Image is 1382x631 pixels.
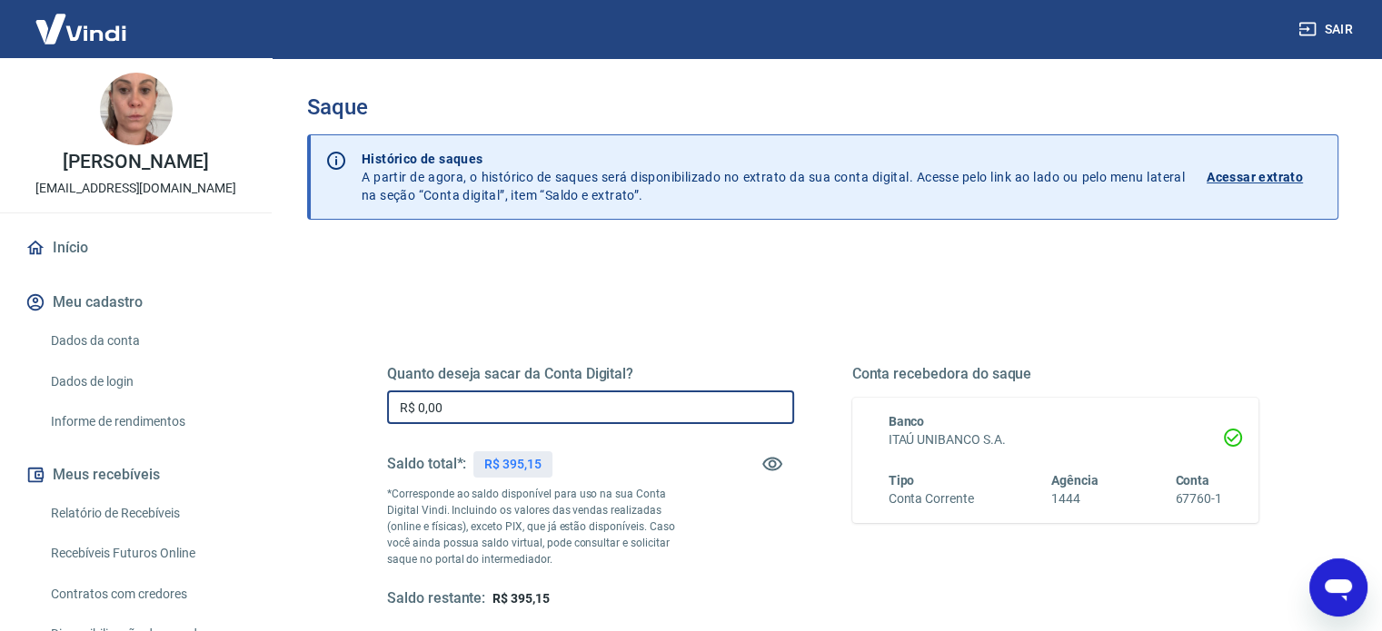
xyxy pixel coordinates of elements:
[387,486,692,567] p: *Corresponde ao saldo disponível para uso na sua Conta Digital Vindi. Incluindo os valores das ve...
[1309,558,1367,616] iframe: Botão para abrir a janela de mensagens
[1051,473,1099,488] span: Agência
[1295,13,1360,46] button: Sair
[1051,489,1099,508] h6: 1444
[387,365,794,383] h5: Quanto deseja sacar da Conta Digital?
[100,73,173,145] img: 312393e4-877e-4ba9-a258-d3e983f454a1.jpeg
[387,589,485,608] h5: Saldo restante:
[387,455,466,473] h5: Saldo total*:
[1207,168,1303,186] p: Acessar extrato
[889,430,1223,449] h6: ITAÚ UNIBANCO S.A.
[44,535,250,572] a: Recebíveis Futuros Online
[484,455,542,474] p: R$ 395,15
[1207,150,1323,204] a: Acessar extrato
[44,576,250,613] a: Contratos com credores
[44,403,250,440] a: Informe de rendimentos
[35,179,236,198] p: [EMAIL_ADDRESS][DOMAIN_NAME]
[889,414,925,429] span: Banco
[22,228,250,268] a: Início
[307,94,1338,120] h3: Saque
[362,150,1185,204] p: A partir de agora, o histórico de saques será disponibilizado no extrato da sua conta digital. Ac...
[852,365,1259,383] h5: Conta recebedora do saque
[1175,473,1209,488] span: Conta
[63,153,208,172] p: [PERSON_NAME]
[22,455,250,495] button: Meus recebíveis
[362,150,1185,168] p: Histórico de saques
[44,363,250,400] a: Dados de login
[22,1,140,56] img: Vindi
[1175,489,1222,508] h6: 67760-1
[889,473,915,488] span: Tipo
[44,322,250,360] a: Dados da conta
[44,495,250,532] a: Relatório de Recebíveis
[889,489,974,508] h6: Conta Corrente
[22,282,250,322] button: Meu cadastro
[492,591,550,606] span: R$ 395,15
